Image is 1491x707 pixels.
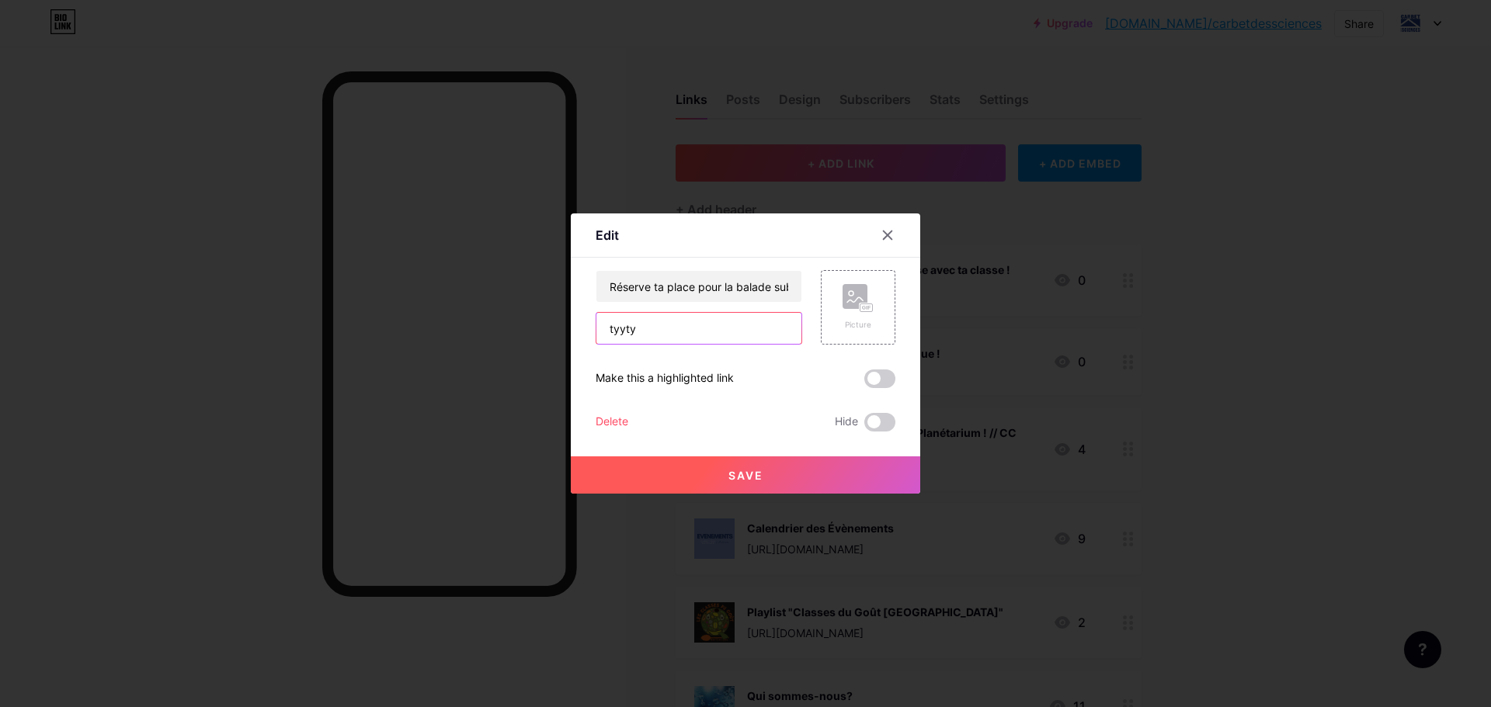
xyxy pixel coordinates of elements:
input: Title [596,271,801,302]
span: Hide [835,413,858,431]
div: Make this a highlighted link [596,369,734,388]
div: Edit [596,226,619,244]
button: Save [571,456,920,494]
div: Delete [596,413,628,431]
div: Picture [843,319,874,331]
input: URL [596,313,801,344]
span: Save [728,469,763,482]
